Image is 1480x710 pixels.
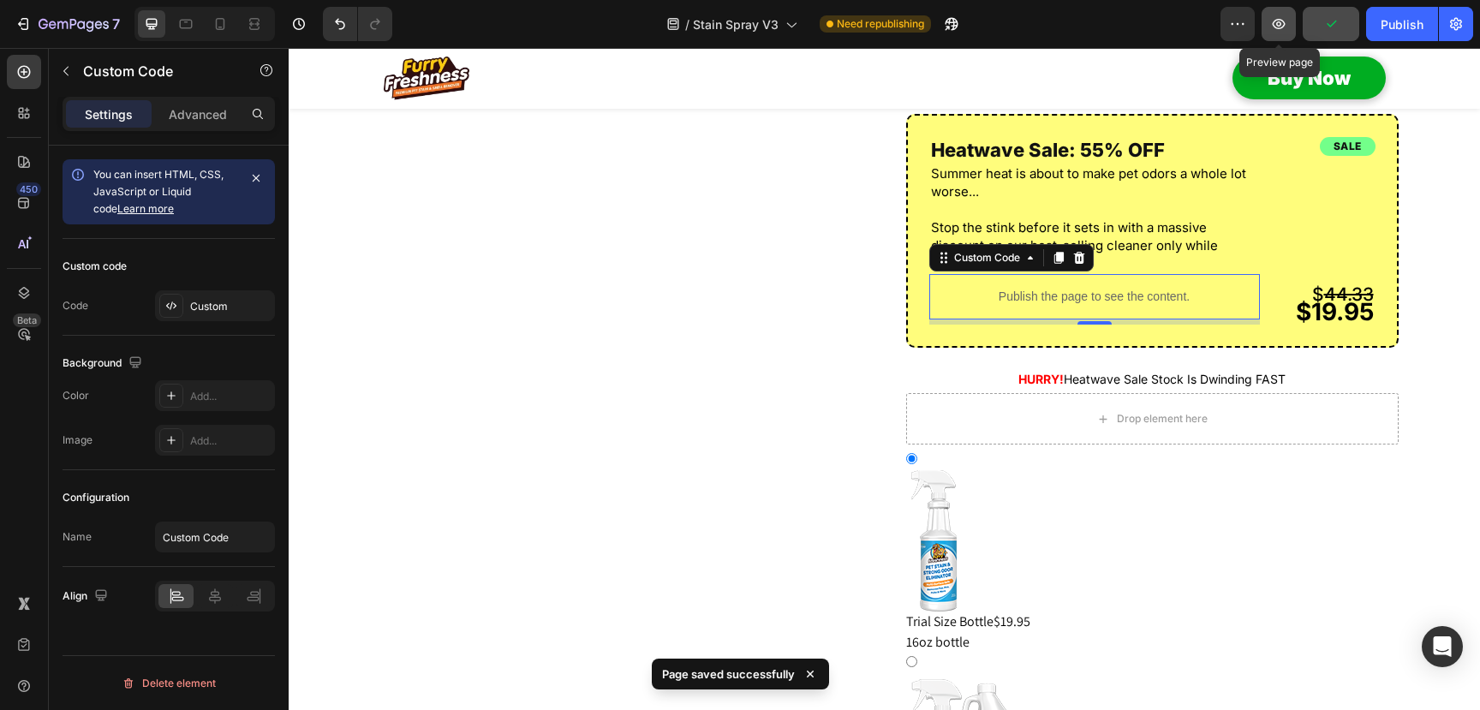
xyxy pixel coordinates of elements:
[837,16,924,32] span: Need republishing
[289,48,1480,710] iframe: Design area
[63,585,111,608] div: Align
[1422,626,1463,667] div: Open Intercom Messenger
[662,202,735,218] div: Custom Code
[618,564,1110,584] h4: Trial Size Bottle
[775,324,997,338] span: Heatwave Sale Stock Is Dwinding FAST
[63,670,275,697] button: Delete element
[190,389,271,404] div: Add...
[730,324,775,338] strong: HURRY!
[1031,89,1087,108] h2: sale
[122,673,216,694] div: Delete element
[685,15,689,33] span: /
[1023,236,1085,257] span: $
[828,364,919,378] div: Drop element here
[662,665,795,683] p: Page saved successfully
[641,240,971,258] p: Publish the page to see the content.
[1035,236,1085,257] s: 44.33
[169,105,227,123] p: Advanced
[63,352,146,375] div: Background
[642,116,970,170] p: Summer heat is about to make pet odors a whole lot worse...
[63,490,129,505] div: Configuration
[641,89,971,115] h2: Heatwave Sale: 55% OFF
[13,313,41,327] div: Beta
[117,202,174,215] a: Learn more
[705,564,742,582] span: $19.95
[63,433,92,448] div: Image
[7,7,128,41] button: 7
[693,15,779,33] span: Stain Spray V3
[112,14,120,34] p: 7
[1366,7,1438,41] button: Publish
[618,584,1110,605] p: 16oz bottle
[85,105,133,123] p: Settings
[190,433,271,449] div: Add...
[63,388,89,403] div: Color
[1381,15,1423,33] div: Publish
[190,299,271,314] div: Custom
[618,422,674,564] img: Trial Size Bottle
[63,298,88,313] div: Code
[83,61,229,81] p: Custom Code
[63,529,92,545] div: Name
[642,170,970,224] p: Stop the stink before it sets in with a massive discount on our best-selling cleaner only while s...
[323,7,392,41] div: Undo/Redo
[16,182,41,196] div: 450
[63,259,127,274] div: Custom code
[93,168,224,215] span: You can insert HTML, CSS, JavaScript or Liquid code
[1007,249,1085,278] strong: $19.95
